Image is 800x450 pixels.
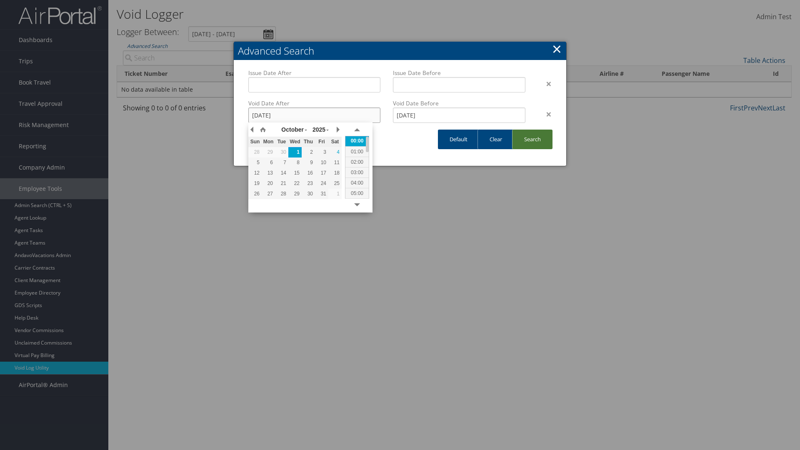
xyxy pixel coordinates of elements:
div: 5 [248,159,262,166]
th: Wed [288,137,302,147]
div: 9 [302,159,315,166]
div: 22 [288,180,302,187]
a: Search [512,130,552,149]
span: October [281,126,304,133]
div: 28 [248,148,262,156]
div: 10 [315,159,328,166]
a: Close [552,40,562,57]
div: 8 [288,159,302,166]
div: 24 [315,180,328,187]
div: 05:00 [345,188,369,198]
div: 30 [302,190,315,197]
div: 29 [262,148,275,156]
div: 19 [248,180,262,187]
div: 03:00 [345,167,369,177]
th: Fri [315,137,328,147]
div: 25 [328,180,342,187]
div: × [532,79,558,89]
div: 23 [302,180,315,187]
div: 16 [302,169,315,177]
a: Clear [477,130,514,149]
div: 30 [275,148,288,156]
div: × [532,109,558,119]
div: 27 [262,190,275,197]
div: 17 [315,169,328,177]
th: Thu [302,137,315,147]
label: Void Date Before [393,99,525,107]
div: 11 [328,159,342,166]
div: 21 [275,180,288,187]
div: 04:00 [345,177,369,188]
div: 06:00 [345,198,369,209]
div: 7 [275,159,288,166]
label: Issue Date Before [393,69,525,77]
div: 01:00 [345,146,369,157]
div: 4 [328,148,342,156]
div: 31 [315,190,328,197]
div: 6 [262,159,275,166]
div: 2 [302,148,315,156]
div: 3 [315,148,328,156]
div: 20 [262,180,275,187]
div: 18 [328,169,342,177]
th: Mon [262,137,275,147]
div: 00:00 [345,136,369,146]
th: Tue [275,137,288,147]
div: 29 [288,190,302,197]
div: 1 [328,190,342,197]
div: 12 [248,169,262,177]
div: 02:00 [345,157,369,167]
div: 14 [275,169,288,177]
div: 13 [262,169,275,177]
label: Issue Date After [248,69,380,77]
div: 28 [275,190,288,197]
th: Sat [328,137,342,147]
th: Sun [248,137,262,147]
a: Default [438,130,479,149]
label: Void Date After [248,99,380,107]
div: 15 [288,169,302,177]
span: 2025 [312,126,325,133]
h2: Advanced Search [234,42,566,60]
div: 1 [288,148,302,156]
div: 26 [248,190,262,197]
